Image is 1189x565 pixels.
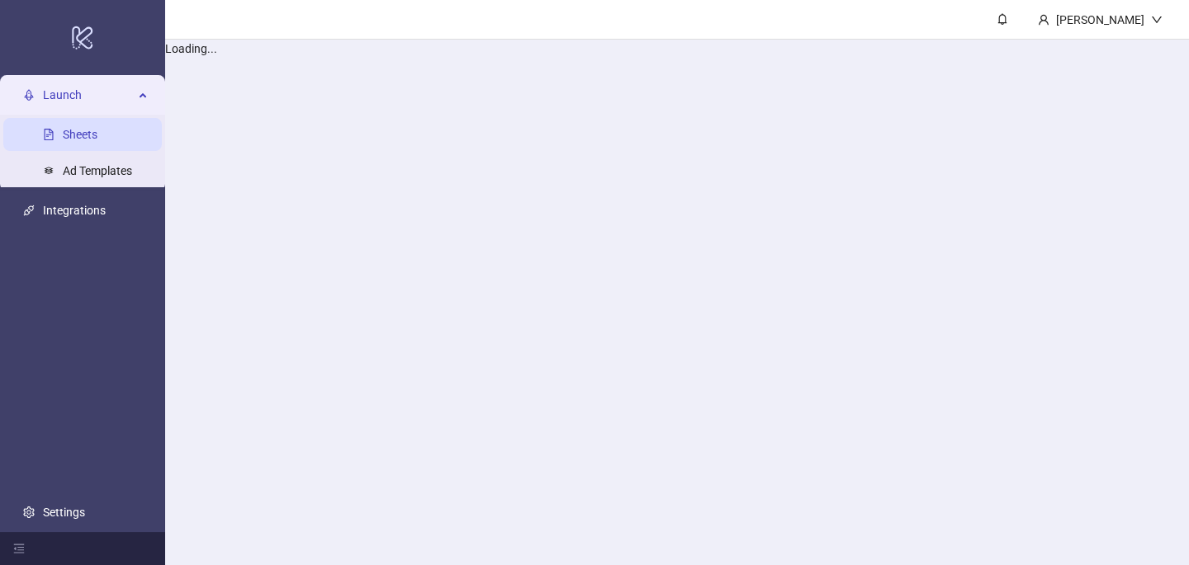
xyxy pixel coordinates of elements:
a: Integrations [43,204,106,217]
a: Sheets [63,128,97,141]
span: menu-fold [13,543,25,554]
span: Launch [43,78,134,111]
span: user [1038,14,1049,26]
a: Ad Templates [63,164,132,177]
a: Settings [43,506,85,519]
span: down [1151,14,1163,26]
div: Loading... [165,40,1189,58]
span: rocket [23,89,35,101]
div: [PERSON_NAME] [1049,11,1151,29]
span: bell [997,13,1008,25]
